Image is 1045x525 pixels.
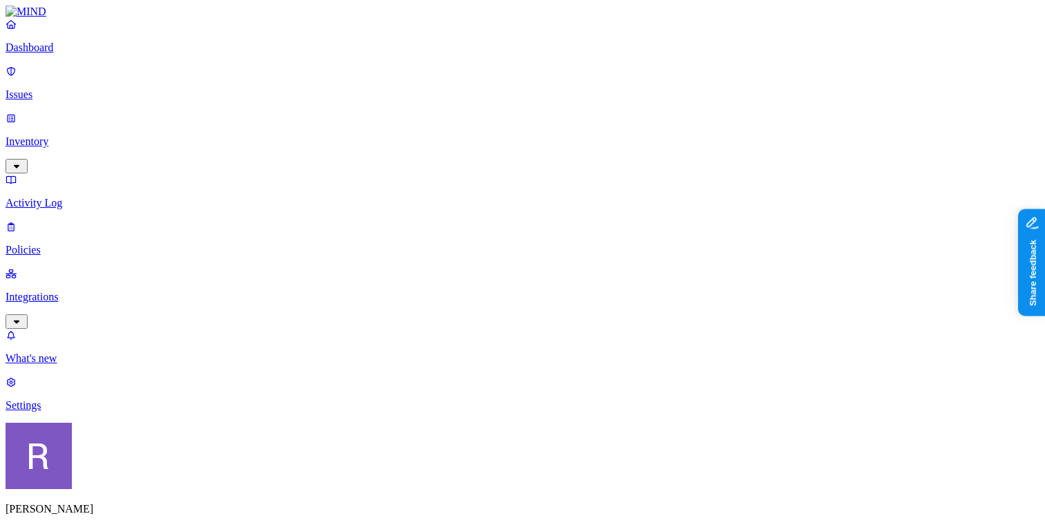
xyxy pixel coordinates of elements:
p: Settings [6,399,1039,412]
a: Policies [6,220,1039,256]
p: Activity Log [6,197,1039,209]
p: Integrations [6,291,1039,303]
p: Dashboard [6,41,1039,54]
p: [PERSON_NAME] [6,503,1039,515]
a: What's new [6,329,1039,365]
p: Issues [6,88,1039,101]
a: Integrations [6,267,1039,327]
p: Policies [6,244,1039,256]
a: MIND [6,6,1039,18]
p: Inventory [6,135,1039,148]
a: Issues [6,65,1039,101]
a: Dashboard [6,18,1039,54]
a: Inventory [6,112,1039,171]
a: Settings [6,376,1039,412]
img: Rich Thompson [6,423,72,489]
a: Activity Log [6,173,1039,209]
p: What's new [6,352,1039,365]
img: MIND [6,6,46,18]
